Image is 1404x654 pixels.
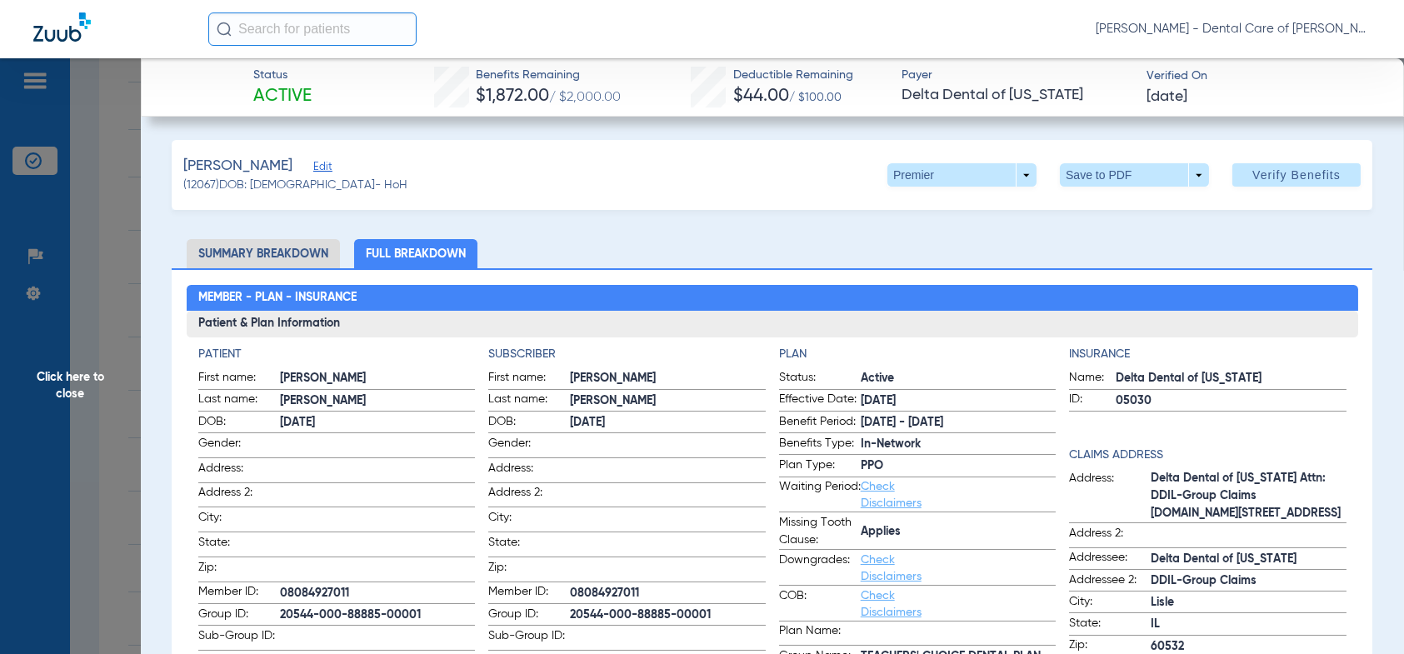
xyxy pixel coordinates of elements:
span: Plan Name: [779,622,861,645]
span: 05030 [1116,392,1346,410]
span: City: [488,509,570,532]
span: Address: [1069,470,1151,522]
span: [PERSON_NAME] [280,370,475,387]
a: Check Disclaimers [861,481,922,509]
h4: Plan [779,346,1056,363]
span: Group ID: [198,606,280,626]
span: Zip: [198,559,280,582]
img: Zuub Logo [33,12,91,42]
span: 20544-000-88885-00001 [280,607,475,624]
span: Payer [902,67,1132,84]
span: Benefits Remaining [476,67,621,84]
span: Active [253,85,312,108]
span: [PERSON_NAME] [280,392,475,410]
span: Delta Dental of [US_STATE] [1151,551,1346,568]
span: Member ID: [488,583,570,603]
span: City: [198,509,280,532]
span: State: [488,534,570,557]
span: Waiting Period: [779,478,861,512]
span: Gender: [198,435,280,457]
span: 08084927011 [280,585,475,602]
span: 20544-000-88885-00001 [570,607,765,624]
span: Verified On [1147,67,1377,85]
span: First name: [198,369,280,389]
span: [PERSON_NAME] [570,370,765,387]
span: Missing Tooth Clause: [779,514,861,549]
button: Verify Benefits [1232,163,1361,187]
a: Check Disclaimers [861,554,922,582]
h4: Insurance [1069,346,1346,363]
span: Active [861,370,1056,387]
span: [DATE] [1147,87,1187,107]
span: Benefit Period: [779,413,861,433]
span: Last name: [488,391,570,411]
span: Group ID: [488,606,570,626]
span: Zip: [488,559,570,582]
span: Lisle [1151,594,1346,612]
span: Address 2: [198,484,280,507]
span: $1,872.00 [476,87,549,105]
h3: Patient & Plan Information [187,311,1358,337]
span: Sub-Group ID: [488,627,570,650]
span: Deductible Remaining [733,67,853,84]
span: (12067) DOB: [DEMOGRAPHIC_DATA] - HoH [183,177,407,194]
span: Gender: [488,435,570,457]
span: Plan Type: [779,457,861,477]
span: Edit [313,161,328,177]
li: Summary Breakdown [187,239,340,268]
span: / $100.00 [789,92,842,103]
span: DOB: [198,413,280,433]
span: Name: [1069,369,1116,389]
span: Delta Dental of [US_STATE] [1116,370,1346,387]
span: [DATE] [570,414,765,432]
h4: Subscriber [488,346,765,363]
span: State: [1069,615,1151,635]
span: / $2,000.00 [549,91,621,104]
span: In-Network [861,436,1056,453]
span: Effective Date: [779,391,861,411]
span: ID: [1069,391,1116,411]
span: Applies [861,523,1056,541]
span: Address 2: [488,484,570,507]
span: DDIL-Group Claims [1151,572,1346,590]
span: Last name: [198,391,280,411]
span: Benefits Type: [779,435,861,455]
span: [DATE] [861,392,1056,410]
span: [DATE] - [DATE] [861,414,1056,432]
img: Search Icon [217,22,232,37]
input: Search for patients [208,12,417,46]
span: Member ID: [198,583,280,603]
span: Sub-Group ID: [198,627,280,650]
span: Addressee 2: [1069,572,1151,592]
span: Verify Benefits [1252,168,1341,182]
h2: Member - Plan - Insurance [187,285,1358,312]
span: [DATE] [280,414,475,432]
span: Delta Dental of [US_STATE] Attn: DDIL-Group Claims [DOMAIN_NAME][STREET_ADDRESS] [1151,470,1346,522]
span: Status [253,67,312,84]
h4: Claims Address [1069,447,1346,464]
a: Check Disclaimers [861,590,922,618]
span: [PERSON_NAME] - Dental Care of [PERSON_NAME] [1096,21,1371,37]
span: IL [1151,616,1346,633]
span: Address 2: [1069,525,1151,547]
span: 08084927011 [570,585,765,602]
h4: Patient [198,346,475,363]
span: [PERSON_NAME] [570,392,765,410]
li: Full Breakdown [354,239,477,268]
span: Addressee: [1069,549,1151,569]
button: Save to PDF [1060,163,1209,187]
span: DOB: [488,413,570,433]
span: State: [198,534,280,557]
button: Premier [887,163,1037,187]
span: COB: [779,587,861,621]
span: Address: [198,460,280,482]
span: [PERSON_NAME] [183,156,292,177]
span: $44.00 [733,87,789,105]
span: First name: [488,369,570,389]
span: Status: [779,369,861,389]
